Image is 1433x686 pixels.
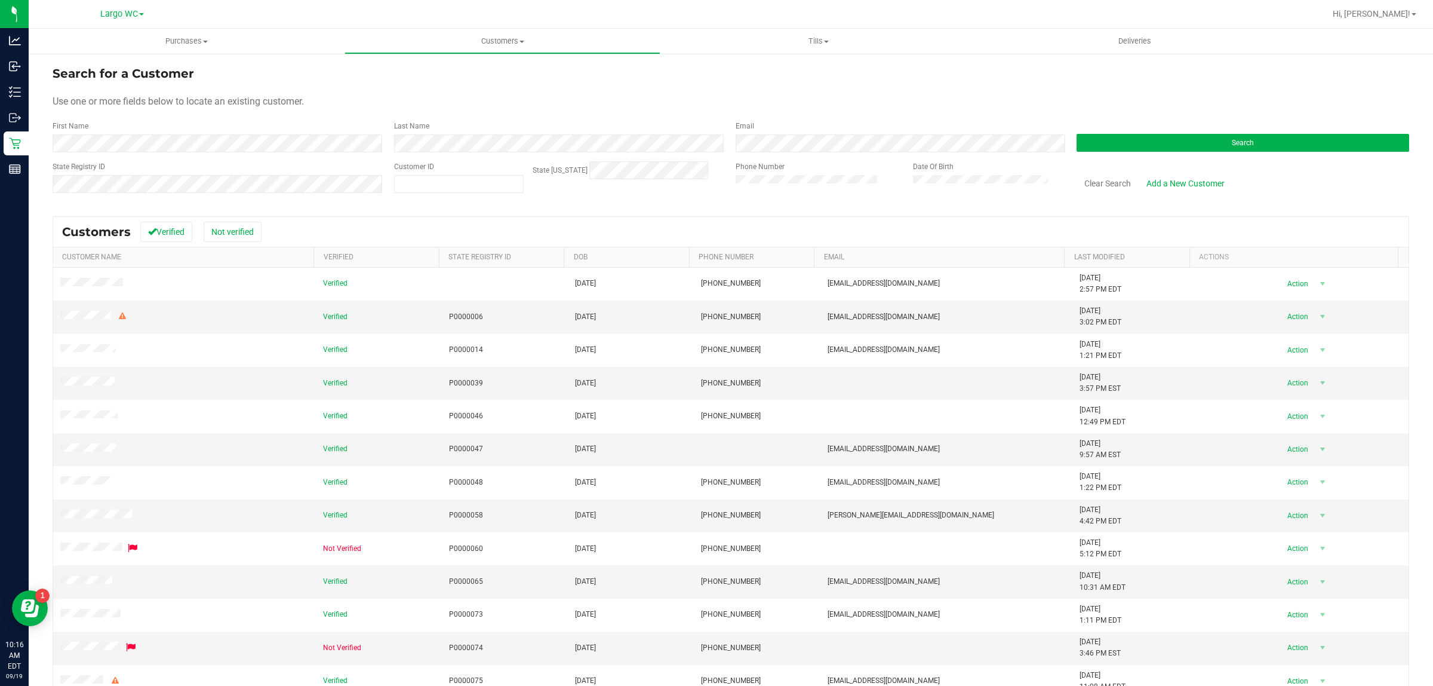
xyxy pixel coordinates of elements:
span: [DATE] [575,344,596,356]
span: Action [1277,275,1315,292]
inline-svg: Inbound [9,60,21,72]
span: Action [1277,408,1315,425]
span: [DATE] [575,411,596,422]
span: select [1315,507,1330,524]
label: Last Name [394,121,429,131]
span: [PHONE_NUMBER] [701,477,761,488]
span: P0000047 [449,443,483,455]
span: [DATE] [575,443,596,455]
span: Use one or more fields below to locate an existing customer. [53,96,304,107]
label: Customer ID [394,161,434,172]
span: Tills [661,36,976,47]
inline-svg: Retail [9,137,21,149]
span: Action [1277,308,1315,325]
span: [EMAIL_ADDRESS][DOMAIN_NAME] [828,609,940,620]
iframe: Resource center unread badge [35,589,50,603]
span: select [1315,474,1330,491]
span: Customers [62,225,131,239]
span: Verified [323,278,348,289]
span: select [1315,408,1330,425]
span: P0000073 [449,609,483,620]
button: Clear Search [1077,173,1139,194]
span: [EMAIL_ADDRESS][DOMAIN_NAME] [828,278,940,289]
span: P0000039 [449,378,483,389]
span: Search [1232,139,1254,147]
span: [DATE] 3:02 PM EDT [1080,305,1121,328]
iframe: Resource center [12,590,48,626]
span: select [1315,540,1330,557]
a: Last Modified [1074,253,1125,261]
span: Purchases [29,36,345,47]
div: Warning - Level 2 [117,311,128,322]
span: P0000074 [449,642,483,654]
span: select [1315,574,1330,590]
span: [DATE] 2:57 PM EDT [1080,272,1121,295]
span: Verified [323,411,348,422]
span: Verified [323,344,348,356]
span: [DATE] 1:22 PM EDT [1080,471,1121,494]
span: Not Verified [323,543,361,555]
span: P0000048 [449,477,483,488]
span: Verified [323,443,348,455]
span: [DATE] [575,609,596,620]
span: select [1315,342,1330,359]
inline-svg: Reports [9,163,21,175]
span: [PHONE_NUMBER] [701,609,761,620]
label: First Name [53,121,88,131]
span: [PERSON_NAME][EMAIL_ADDRESS][DOMAIN_NAME] [828,510,994,521]
span: [PHONE_NUMBER] [701,278,761,289]
span: Customers [345,36,660,47]
span: Verified [323,378,348,389]
p: 10:16 AM EDT [5,639,23,672]
div: Flagged for deletion [126,543,139,554]
span: [DATE] 12:49 PM EDT [1080,405,1126,427]
button: Search [1077,134,1409,152]
span: [DATE] 4:42 PM EDT [1080,504,1121,527]
p: 09/19 [5,672,23,681]
span: [DATE] 5:12 PM EDT [1080,537,1121,560]
span: [EMAIL_ADDRESS][DOMAIN_NAME] [828,311,940,323]
span: select [1315,441,1330,458]
span: [DATE] [575,278,596,289]
span: select [1315,308,1330,325]
span: [DATE] [575,543,596,555]
inline-svg: Analytics [9,35,21,47]
span: Action [1277,607,1315,623]
span: [DATE] [575,510,596,521]
button: Not verified [204,222,262,242]
span: [PHONE_NUMBER] [701,344,761,356]
span: Action [1277,639,1315,656]
span: [EMAIL_ADDRESS][DOMAIN_NAME] [828,576,940,587]
span: Deliveries [1102,36,1167,47]
a: Email [824,253,844,261]
span: Verified [323,477,348,488]
span: [DATE] 1:21 PM EDT [1080,339,1121,362]
a: Purchases [29,29,345,54]
span: Verified [323,576,348,587]
span: P0000014 [449,344,483,356]
div: Flagged for deletion [124,642,137,653]
span: [DATE] [575,378,596,389]
span: [PHONE_NUMBER] [701,642,761,654]
label: Email [736,121,754,131]
span: P0000006 [449,311,483,323]
span: Action [1277,474,1315,491]
span: select [1315,639,1330,656]
span: Action [1277,441,1315,458]
span: [DATE] [575,311,596,323]
inline-svg: Outbound [9,112,21,124]
span: [PHONE_NUMBER] [701,311,761,323]
span: P0000046 [449,411,483,422]
span: P0000058 [449,510,483,521]
span: [PHONE_NUMBER] [701,411,761,422]
span: select [1315,607,1330,623]
a: Deliveries [977,29,1293,54]
span: Action [1277,342,1315,359]
span: Action [1277,540,1315,557]
a: Tills [660,29,976,54]
span: Hi, [PERSON_NAME]! [1333,9,1410,19]
a: Customers [345,29,660,54]
span: [DATE] [575,642,596,654]
button: Verified [140,222,192,242]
